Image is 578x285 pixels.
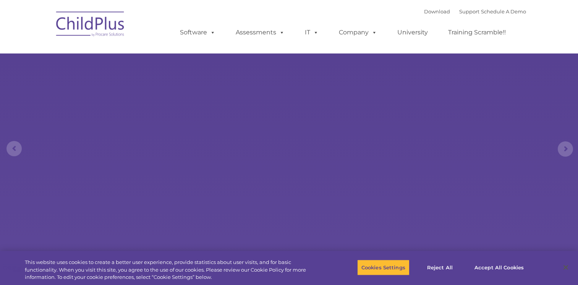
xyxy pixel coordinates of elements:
img: ChildPlus by Procare Solutions [52,6,129,44]
button: Reject All [416,259,464,275]
a: Training Scramble!! [440,25,513,40]
font: | [424,8,526,15]
a: Schedule A Demo [481,8,526,15]
a: University [390,25,436,40]
button: Cookies Settings [357,259,410,275]
a: Assessments [228,25,292,40]
a: Software [172,25,223,40]
div: This website uses cookies to create a better user experience, provide statistics about user visit... [25,259,318,281]
button: Close [557,259,574,276]
a: IT [297,25,326,40]
button: Accept All Cookies [470,259,528,275]
a: Support [459,8,479,15]
a: Company [331,25,385,40]
a: Download [424,8,450,15]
